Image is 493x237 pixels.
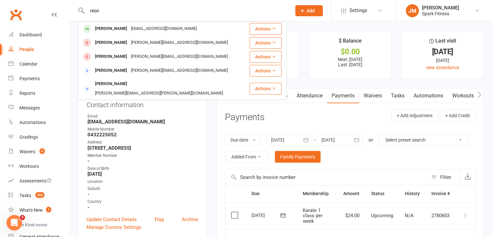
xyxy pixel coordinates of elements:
span: Settings [349,3,367,18]
a: What's New1 [8,203,68,218]
div: What's New [19,207,43,213]
div: People [19,47,34,52]
div: [EMAIL_ADDRESS][DOMAIN_NAME] [129,24,199,33]
div: [PERSON_NAME] [422,5,459,11]
p: Next: [DATE] Last: [DATE] [315,57,385,67]
a: Manage Comms Settings [87,223,141,231]
strong: - [88,191,198,197]
div: Country [88,199,198,205]
a: Waivers [359,88,386,103]
span: Karate 1 class per week [303,207,323,224]
div: [PERSON_NAME] [93,66,129,75]
strong: [EMAIL_ADDRESS][DOMAIN_NAME] [88,119,198,125]
a: Attendance [292,88,327,103]
a: Calendar [8,57,68,71]
strong: - [88,158,198,164]
button: Add [295,5,323,16]
a: People [8,42,68,57]
div: [DATE] [252,210,281,220]
div: Gradings [19,134,38,140]
td: 2780603 [426,202,456,229]
div: Reports [19,91,35,96]
a: Dashboard [8,28,68,42]
a: view attendance [426,65,459,70]
a: Clubworx [8,6,24,23]
iframe: Intercom live chat [6,215,22,231]
div: Spark Fitness [422,11,459,17]
div: [PERSON_NAME][EMAIL_ADDRESS][DOMAIN_NAME] [129,38,230,47]
a: Flag [155,216,164,223]
button: Actions [250,65,282,77]
div: Automations [19,120,46,125]
th: Membership [297,185,337,202]
th: Invoice # [426,185,456,202]
a: Messages [8,101,68,115]
span: N/A [405,213,414,218]
div: Assessments [19,178,52,183]
a: Payments [8,71,68,86]
th: History [399,185,426,202]
div: [DATE] [407,48,478,55]
button: Actions [250,37,282,49]
span: 300 [35,192,44,198]
div: [PERSON_NAME] [93,24,129,33]
button: Due date [225,134,261,146]
strong: [DATE] [88,171,198,177]
div: or [369,136,373,144]
div: Calendar [19,61,38,67]
a: Automations [8,115,68,130]
div: Waivers [19,149,35,154]
button: + Add Credit [440,110,475,121]
span: 6 [40,148,45,154]
div: Dashboard [19,32,42,37]
div: Messages [19,105,40,110]
div: Suburb [88,186,198,192]
th: Due [246,185,297,202]
button: Actions [250,83,282,94]
div: Member Number [88,153,198,159]
a: Tasks [386,88,409,103]
div: Address [88,139,198,145]
div: Email [88,113,198,119]
div: [PERSON_NAME] [93,38,129,47]
a: Gradings [8,130,68,144]
div: [DATE] [407,57,478,64]
a: Archive [182,216,198,223]
div: [PERSON_NAME][EMAIL_ADDRESS][DOMAIN_NAME] [129,66,230,75]
div: [PERSON_NAME][EMAIL_ADDRESS][DOMAIN_NAME] [129,52,230,61]
div: Tasks [19,193,31,198]
a: Payments [327,88,359,103]
a: Automations [409,88,448,103]
a: Tasks 300 [8,188,68,203]
button: Added From [225,151,267,163]
div: [PERSON_NAME] [93,52,129,61]
a: Assessments [8,174,68,188]
a: Workouts [8,159,68,174]
button: Actions [250,51,282,63]
a: Update Contact Details [87,216,137,223]
div: $ Balance [339,37,362,48]
div: Mobile Number [88,126,198,132]
h3: Contact information [87,99,198,108]
div: [PERSON_NAME][EMAIL_ADDRESS][PERSON_NAME][DOMAIN_NAME] [93,89,225,98]
a: Waivers 6 [8,144,68,159]
button: Filter [428,169,460,185]
div: Location [88,179,198,185]
div: Workouts [19,164,39,169]
th: Status [365,185,399,202]
span: 3 [20,215,25,220]
a: Reports [8,86,68,101]
button: Actions [250,23,282,35]
div: [PERSON_NAME] [93,79,129,89]
strong: [STREET_ADDRESS] [88,145,198,151]
th: Amount [337,185,365,202]
strong: - [88,205,198,210]
span: Add [307,8,315,13]
input: Search by invoice number [225,169,428,185]
div: Last visit [429,37,456,48]
a: Workouts [448,88,478,103]
strong: 0432225052 [88,132,198,138]
td: $24.00 [337,202,365,229]
button: + Add Adjustment [391,110,438,121]
input: Search... [85,6,287,15]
